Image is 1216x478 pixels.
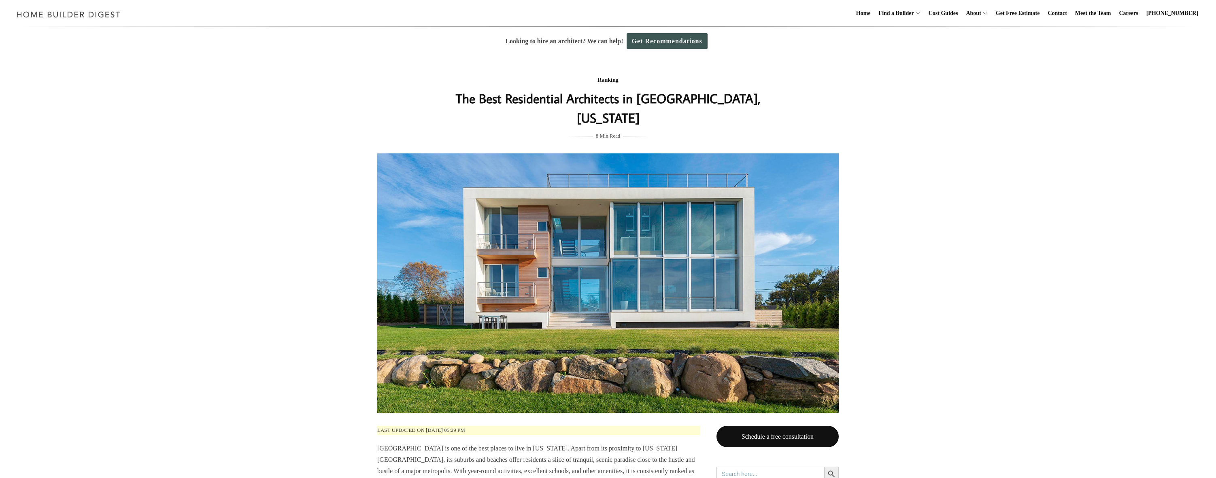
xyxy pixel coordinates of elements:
a: Meet the Team [1072,0,1114,26]
p: Last updated on [DATE] 05:29 pm [377,426,700,435]
a: Get Free Estimate [993,0,1043,26]
a: Schedule a free consultation [716,426,839,447]
a: Ranking [597,77,618,83]
h1: The Best Residential Architects in [GEOGRAPHIC_DATA], [US_STATE] [446,89,770,127]
a: Home [853,0,874,26]
a: Find a Builder [876,0,914,26]
a: Get Recommendations [627,33,708,49]
a: Contact [1044,0,1070,26]
img: Home Builder Digest [13,6,124,22]
span: 8 Min Read [596,132,620,140]
a: About [963,0,981,26]
a: Cost Guides [925,0,961,26]
a: [PHONE_NUMBER] [1143,0,1201,26]
a: Careers [1116,0,1142,26]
